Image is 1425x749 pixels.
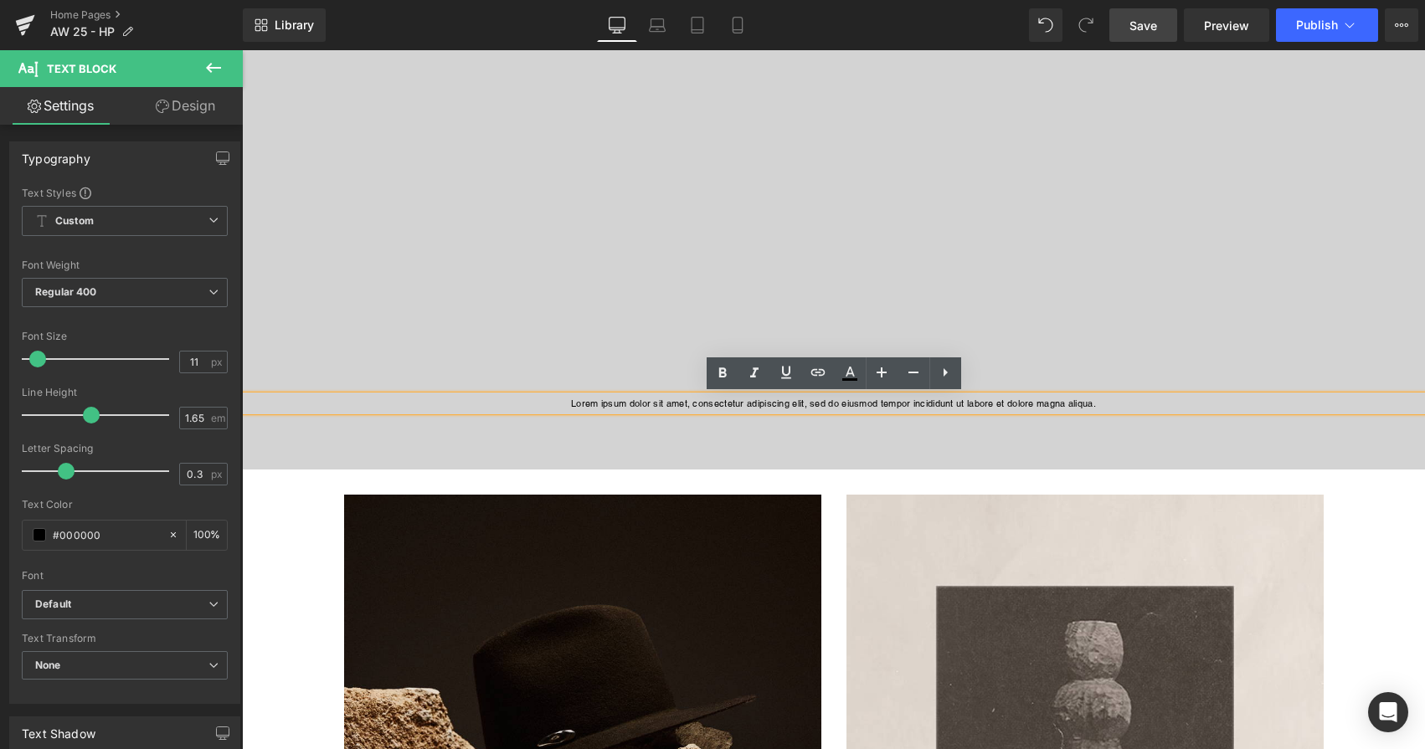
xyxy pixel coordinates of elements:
[1296,18,1338,32] span: Publish
[125,87,246,125] a: Design
[1184,8,1269,42] a: Preview
[1204,17,1249,34] span: Preview
[187,521,227,550] div: %
[211,469,225,480] span: px
[1368,692,1408,732] div: Open Intercom Messenger
[1069,8,1103,42] button: Redo
[35,659,61,671] b: None
[53,526,160,544] input: Color
[22,387,228,398] div: Line Height
[211,357,225,367] span: px
[1385,8,1418,42] button: More
[22,331,228,342] div: Font Size
[22,633,228,644] div: Text Transform
[22,443,228,454] div: Letter Spacing
[677,8,718,42] a: Tablet
[22,186,228,199] div: Text Styles
[22,570,228,582] div: Font
[22,259,228,271] div: Font Weight
[22,717,95,741] div: Text Shadow
[243,8,326,42] a: New Library
[22,142,90,166] div: Typography
[718,8,758,42] a: Mobile
[55,214,94,228] b: Custom
[50,25,115,38] span: AW 25 - HP
[211,413,225,423] span: em
[1029,8,1062,42] button: Undo
[637,8,677,42] a: Laptop
[1129,17,1157,34] span: Save
[50,8,243,22] a: Home Pages
[22,499,228,510] div: Text Color
[35,285,97,298] b: Regular 400
[1276,8,1378,42] button: Publish
[47,62,116,75] span: Text Block
[597,8,637,42] a: Desktop
[275,18,314,33] span: Library
[35,598,71,612] i: Default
